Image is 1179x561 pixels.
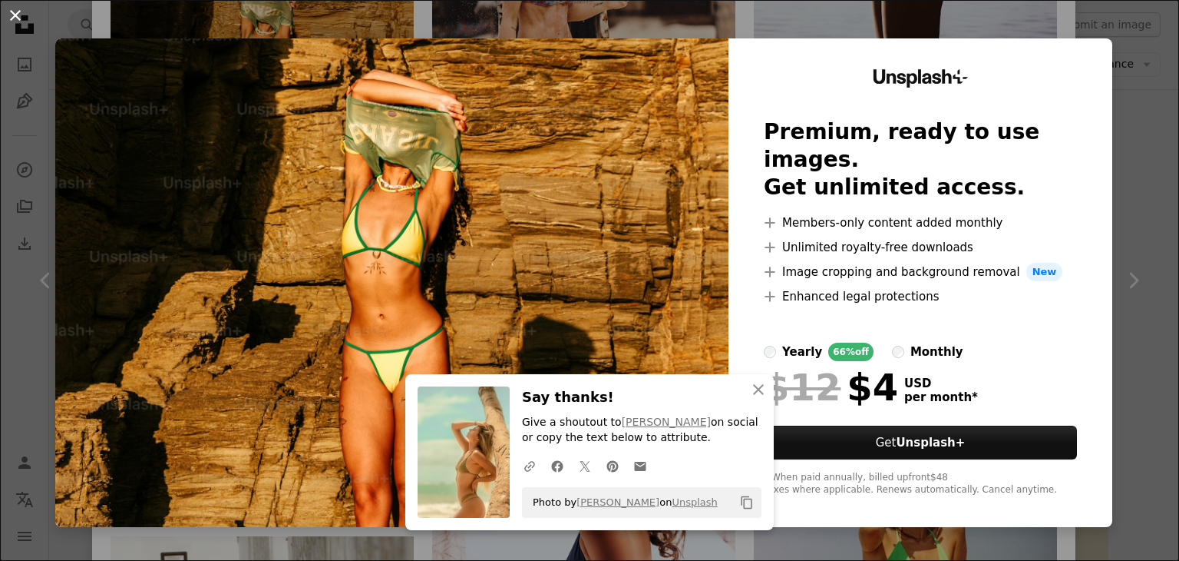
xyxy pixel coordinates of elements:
input: yearly66%off [764,346,776,358]
h3: Say thanks! [522,387,761,409]
div: $4 [764,367,898,407]
div: 66% off [828,343,874,361]
li: Enhanced legal protections [764,287,1077,306]
a: Share on Pinterest [599,450,626,481]
li: Members-only content added monthly [764,214,1077,232]
a: Share on Twitter [571,450,599,481]
span: New [1026,263,1063,281]
span: USD [904,377,978,390]
a: [PERSON_NAME] [576,496,659,508]
div: * When paid annually, billed upfront $48 Taxes where applicable. Renews automatically. Cancel any... [764,472,1077,496]
span: Photo by on [525,490,718,515]
li: Image cropping and background removal [764,263,1077,281]
a: Share over email [626,450,654,481]
span: $12 [764,367,840,407]
a: [PERSON_NAME] [622,416,711,428]
button: GetUnsplash+ [764,426,1077,460]
p: Give a shoutout to on social or copy the text below to attribute. [522,415,761,446]
button: Copy to clipboard [734,490,760,516]
h2: Premium, ready to use images. Get unlimited access. [764,118,1077,201]
li: Unlimited royalty-free downloads [764,238,1077,257]
a: Unsplash [672,496,717,508]
div: monthly [910,343,963,361]
a: Share on Facebook [543,450,571,481]
strong: Unsplash+ [896,436,965,450]
span: per month * [904,390,978,404]
input: monthly [892,346,904,358]
div: yearly [782,343,822,361]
